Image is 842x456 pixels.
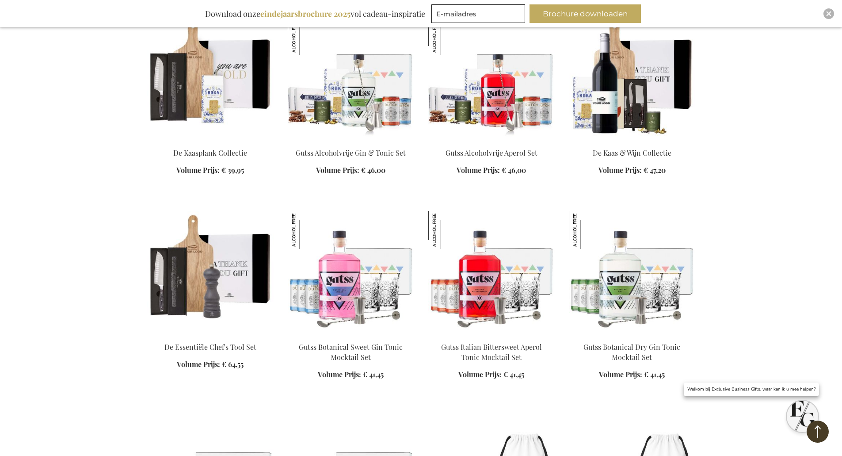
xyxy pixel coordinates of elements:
img: Gutss Botanical Sweet Gin Tonic Mocktail Set [288,211,414,335]
div: Close [823,8,834,19]
img: Gutss Italian Bittersweet Aperol Tonic Mocktail Set [428,211,466,249]
input: E-mailadres [431,4,525,23]
span: € 46,00 [502,165,526,175]
a: Gutss Botanical Dry Gin Tonic Mocktail Set Gutss Botanical Dry Gin Tonic Mocktail Set [569,331,695,340]
img: The Cheese Board Collection [147,17,274,141]
a: De Kaas & Wijn Collectie [569,137,695,146]
a: The Cheese Board Collection [147,137,274,146]
a: Gutss Alcoholvrije Aperol Set [446,148,537,157]
form: marketing offers and promotions [431,4,528,26]
span: € 41,45 [503,370,524,379]
span: Volume Prijs: [318,370,361,379]
a: Gutss Botanical Dry Gin Tonic Mocktail Set [583,342,680,362]
span: € 41,45 [644,370,665,379]
img: Gutss Alcoholvrije Aperol Set [428,17,466,55]
a: Gutss Alcoholvrije Gin & Tonic Set [296,148,406,157]
a: Gutss Botanical Sweet Gin Tonic Mocktail Set [299,342,403,362]
img: De Essentiële Chef's Tool Set [147,211,274,335]
span: € 41,45 [363,370,384,379]
a: Gutss Italian Bittersweet Aperol Tonic Mocktail Set Gutss Italian Bittersweet Aperol Tonic Mockta... [428,331,555,340]
a: De Kaasplank Collectie [173,148,247,157]
img: Gutss Italian Bittersweet Aperol Tonic Mocktail Set [428,211,555,335]
img: Gutss Alcoholvrije Gin & Tonic Set [288,17,326,55]
a: Gutss Non-Alcoholic Aperol Set Gutss Alcoholvrije Aperol Set [428,137,555,146]
span: Volume Prijs: [176,165,220,175]
a: Volume Prijs: € 39,95 [176,165,244,176]
span: Volume Prijs: [598,165,642,175]
img: Close [826,11,831,16]
span: € 46,00 [361,165,385,175]
img: Gutss Botanical Sweet Gin Tonic Mocktail Set [288,211,326,249]
a: De Kaas & Wijn Collectie [593,148,671,157]
a: Volume Prijs: € 47,20 [598,165,666,176]
img: Gutss Non-Alcoholic Aperol Set [428,17,555,141]
span: Volume Prijs: [458,370,502,379]
div: Download onze vol cadeau-inspiratie [201,4,429,23]
a: Volume Prijs: € 64,55 [177,360,244,370]
a: Volume Prijs: € 41,45 [599,370,665,380]
a: Volume Prijs: € 46,00 [316,165,385,176]
a: Volume Prijs: € 41,45 [458,370,524,380]
img: De Kaas & Wijn Collectie [569,17,695,141]
span: € 47,20 [644,165,666,175]
img: Gutss Botanical Dry Gin Tonic Mocktail Set [569,211,607,249]
button: Brochure downloaden [530,4,641,23]
a: De Essentiële Chef's Tool Set [147,331,274,340]
a: Volume Prijs: € 41,45 [318,370,384,380]
a: Gutss Botanical Sweet Gin Tonic Mocktail Set Gutss Botanical Sweet Gin Tonic Mocktail Set [288,331,414,340]
a: Gutss Non-Alcoholic Gin & Tonic Set Gutss Alcoholvrije Gin & Tonic Set [288,137,414,146]
a: Gutss Italian Bittersweet Aperol Tonic Mocktail Set [441,342,542,362]
span: Volume Prijs: [457,165,500,175]
img: Gutss Botanical Dry Gin Tonic Mocktail Set [569,211,695,335]
span: Volume Prijs: [316,165,359,175]
span: Volume Prijs: [177,360,220,369]
span: € 39,95 [221,165,244,175]
span: € 64,55 [222,360,244,369]
img: Gutss Non-Alcoholic Gin & Tonic Set [288,17,414,141]
a: Volume Prijs: € 46,00 [457,165,526,176]
b: eindejaarsbrochure 2025 [260,8,351,19]
span: Volume Prijs: [599,370,642,379]
a: De Essentiële Chef's Tool Set [164,342,256,352]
